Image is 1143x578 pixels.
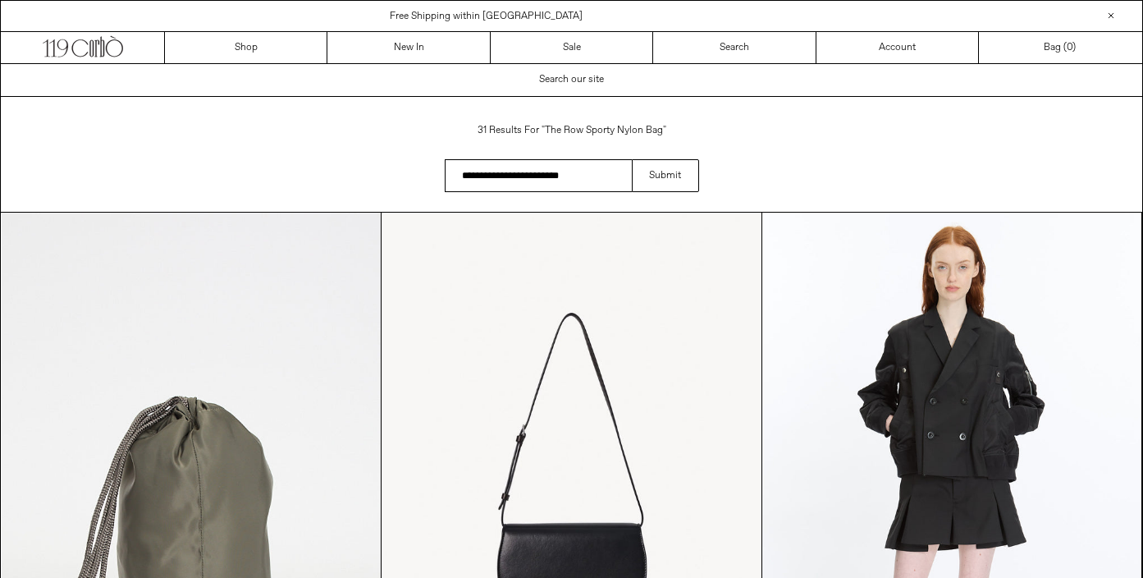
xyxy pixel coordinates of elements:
[491,32,653,63] a: Sale
[390,10,583,23] a: Free Shipping within [GEOGRAPHIC_DATA]
[1067,40,1076,55] span: )
[327,32,490,63] a: New In
[539,73,604,86] span: Search our site
[653,32,816,63] a: Search
[816,32,979,63] a: Account
[445,117,699,144] h1: 31 results for "The Row Sporty Nylon bag"
[1067,41,1072,54] span: 0
[165,32,327,63] a: Shop
[445,159,633,192] input: Search
[979,32,1141,63] a: Bag ()
[632,159,698,192] button: Submit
